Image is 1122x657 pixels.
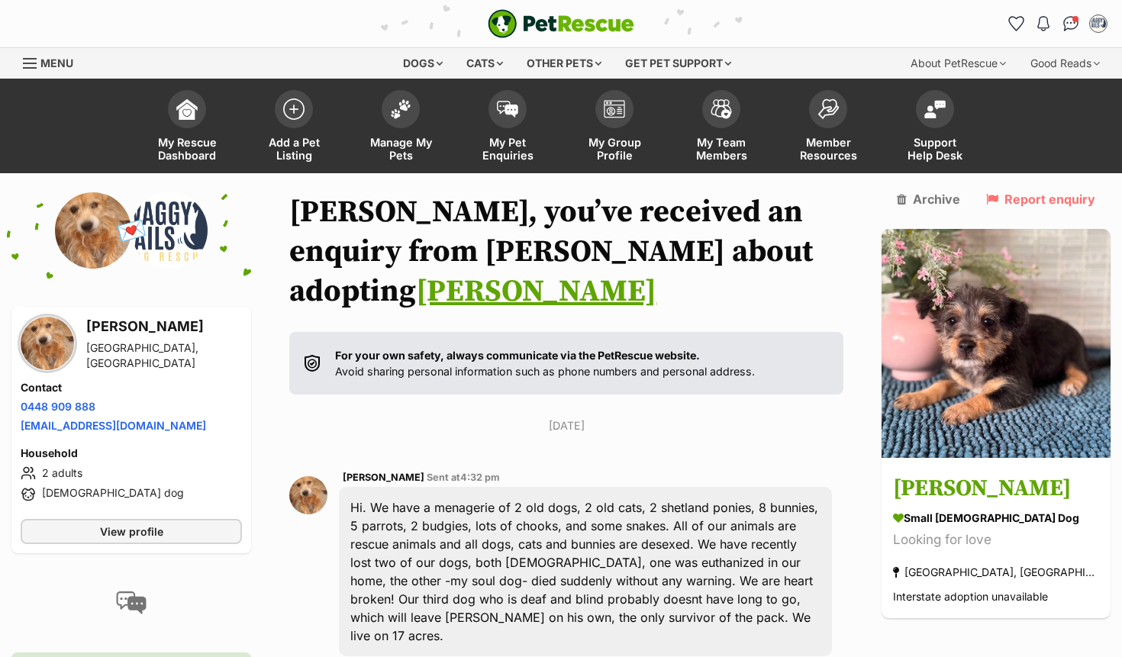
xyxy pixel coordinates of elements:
[55,192,131,269] img: Kay Tarrant profile pic
[86,316,242,337] h3: [PERSON_NAME]
[21,380,242,395] h4: Contact
[901,136,969,162] span: Support Help Desk
[343,472,424,483] span: [PERSON_NAME]
[882,461,1111,619] a: [PERSON_NAME] small [DEMOGRAPHIC_DATA] Dog Looking for love [GEOGRAPHIC_DATA], [GEOGRAPHIC_DATA] ...
[794,136,862,162] span: Member Resources
[21,464,242,482] li: 2 adults
[86,340,242,371] div: [GEOGRAPHIC_DATA], [GEOGRAPHIC_DATA]
[134,82,240,173] a: My Rescue Dashboard
[473,136,542,162] span: My Pet Enquiries
[454,82,561,173] a: My Pet Enquiries
[21,317,74,370] img: Kay Tarrant profile pic
[497,101,518,118] img: pet-enquiries-icon-7e3ad2cf08bfb03b45e93fb7055b45f3efa6380592205ae92323e6603595dc1f.svg
[986,192,1095,206] a: Report enquiry
[882,229,1111,458] img: Marvin
[21,400,95,413] a: 0448 909 888
[339,487,832,656] div: Hi. We have a menagerie of 2 old dogs, 2 old cats, 2 shetland ponies, 8 bunnies, 5 parrots, 2 bud...
[1020,48,1111,79] div: Good Reads
[21,485,242,504] li: [DEMOGRAPHIC_DATA] dog
[40,56,73,69] span: Menu
[924,100,946,118] img: help-desk-icon-fdf02630f3aa405de69fd3d07c3f3aa587a6932b1a1747fa1d2bba05be0121f9.svg
[289,476,327,514] img: Kay Tarrant profile pic
[131,192,208,269] img: Waggy Tails Dog Rescue profile pic
[283,98,305,120] img: add-pet-listing-icon-0afa8454b4691262ce3f59096e99ab1cd57d4a30225e0717b998d2c9b9846f56.svg
[488,9,634,38] a: PetRescue
[21,446,242,461] h4: Household
[1031,11,1056,36] button: Notifications
[21,519,242,544] a: View profile
[176,98,198,120] img: dashboard-icon-eb2f2d2d3e046f16d808141f083e7271f6b2e854fb5c12c21221c1fb7104beca.svg
[893,591,1048,604] span: Interstate adoption unavailable
[893,510,1099,527] div: small [DEMOGRAPHIC_DATA] Dog
[893,472,1099,507] h3: [PERSON_NAME]
[580,136,649,162] span: My Group Profile
[1063,16,1079,31] img: chat-41dd97257d64d25036548639549fe6c8038ab92f7586957e7f3b1b290dea8141.svg
[1037,16,1049,31] img: notifications-46538b983faf8c2785f20acdc204bb7945ddae34d4c08c2a6579f10ce5e182be.svg
[900,48,1017,79] div: About PetRescue
[893,562,1099,583] div: [GEOGRAPHIC_DATA], [GEOGRAPHIC_DATA]
[614,48,742,79] div: Get pet support
[116,591,147,614] img: conversation-icon-4a6f8262b818ee0b60e3300018af0b2d0b884aa5de6e9bcb8d3d4eeb1a70a7c4.svg
[711,99,732,119] img: team-members-icon-5396bd8760b3fe7c0b43da4ab00e1e3bb1a5d9ba89233759b79545d2d3fc5d0d.svg
[153,136,221,162] span: My Rescue Dashboard
[668,82,775,173] a: My Team Members
[1004,11,1111,36] ul: Account quick links
[240,82,347,173] a: Add a Pet Listing
[488,9,634,38] img: logo-e224e6f780fb5917bec1dbf3a21bbac754714ae5b6737aabdf751b685950b380.svg
[260,136,328,162] span: Add a Pet Listing
[460,472,500,483] span: 4:32 pm
[604,100,625,118] img: group-profile-icon-3fa3cf56718a62981997c0bc7e787c4b2cf8bcc04b72c1350f741eb67cf2f40e.svg
[100,523,163,539] span: View profile
[23,48,84,76] a: Menu
[392,48,453,79] div: Dogs
[1004,11,1028,36] a: Favourites
[775,82,882,173] a: Member Resources
[516,48,612,79] div: Other pets
[114,214,149,247] span: 💌
[882,82,988,173] a: Support Help Desk
[335,347,755,380] p: Avoid sharing personal information such as phone numbers and personal address.
[335,349,700,362] strong: For your own safety, always communicate via the PetRescue website.
[427,472,500,483] span: Sent at
[289,417,843,433] p: [DATE]
[1086,11,1111,36] button: My account
[289,192,843,311] h1: [PERSON_NAME], you’ve received an enquiry from [PERSON_NAME] about adopting
[390,99,411,119] img: manage-my-pets-icon-02211641906a0b7f246fdf0571729dbe1e7629f14944591b6c1af311fb30b64b.svg
[366,136,435,162] span: Manage My Pets
[897,192,960,206] a: Archive
[687,136,756,162] span: My Team Members
[893,530,1099,551] div: Looking for love
[561,82,668,173] a: My Group Profile
[456,48,514,79] div: Cats
[1059,11,1083,36] a: Conversations
[347,82,454,173] a: Manage My Pets
[817,98,839,119] img: member-resources-icon-8e73f808a243e03378d46382f2149f9095a855e16c252ad45f914b54edf8863c.svg
[416,272,656,311] a: [PERSON_NAME]
[1091,16,1106,31] img: Ruth Christodoulou profile pic
[21,419,206,432] a: [EMAIL_ADDRESS][DOMAIN_NAME]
